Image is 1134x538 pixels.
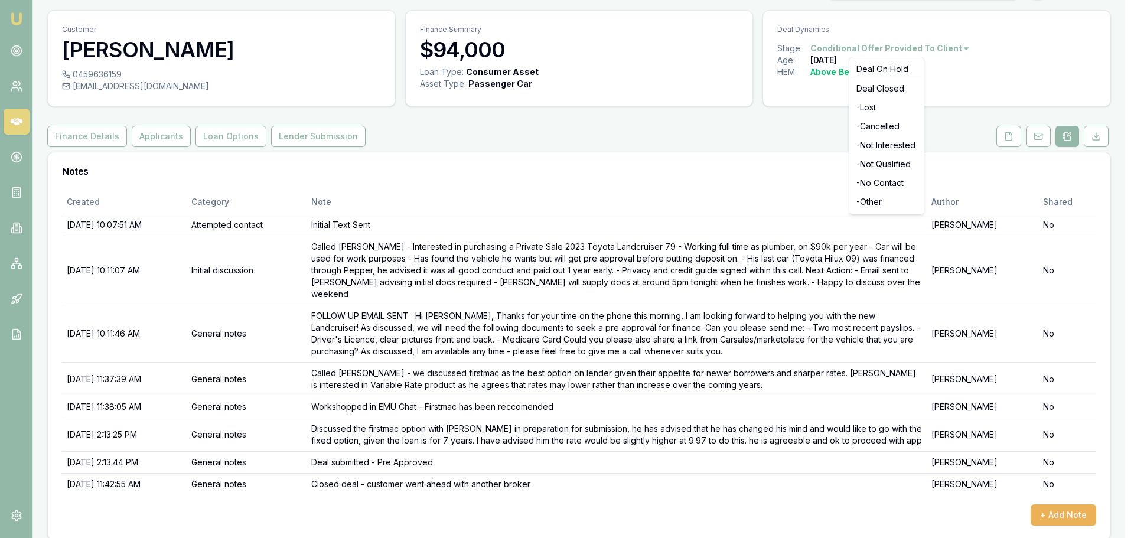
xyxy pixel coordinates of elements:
[852,174,921,193] div: - No Contact
[852,98,921,117] div: - Lost
[852,79,921,98] div: Deal Closed
[852,136,921,155] div: - Not Interested
[852,193,921,211] div: - Other
[852,117,921,136] div: - Cancelled
[849,57,924,214] div: Conditional Offer Provided To Client
[852,60,921,79] div: Deal On Hold
[852,155,921,174] div: - Not Qualified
